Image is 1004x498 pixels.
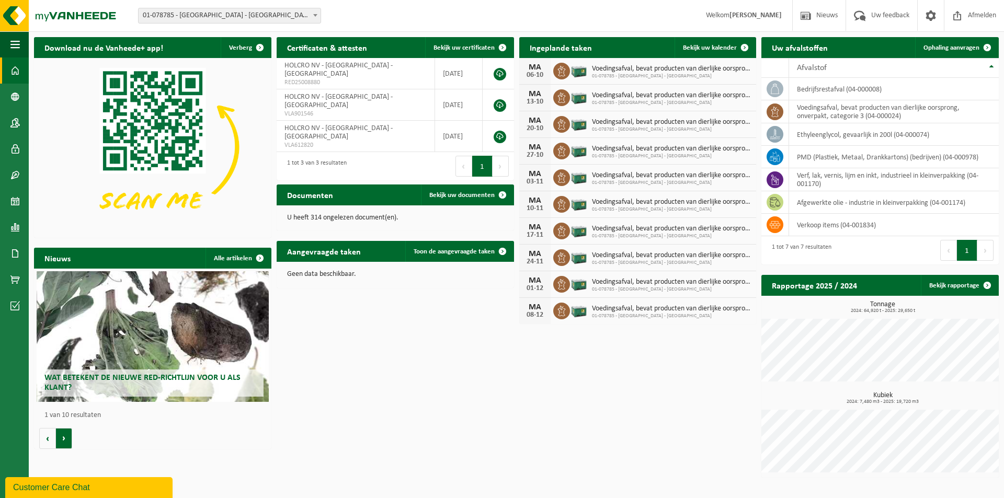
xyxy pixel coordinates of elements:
div: MA [524,63,545,72]
iframe: chat widget [5,475,175,498]
span: Bekijk uw kalender [683,44,737,51]
span: Bekijk uw documenten [429,192,495,199]
h3: Kubiek [767,392,999,404]
div: MA [524,170,545,178]
p: 1 van 10 resultaten [44,412,266,419]
button: 1 [957,240,977,261]
div: 13-10 [524,98,545,106]
h2: Ingeplande taken [519,37,602,57]
button: Next [493,156,509,177]
td: ethyleenglycol, gevaarlijk in 200l (04-000074) [789,123,999,146]
span: Ophaling aanvragen [923,44,979,51]
img: PB-LB-0680-HPE-GN-01 [570,301,588,319]
span: VLA612820 [284,141,427,149]
span: 01-078785 - [GEOGRAPHIC_DATA] - [GEOGRAPHIC_DATA] [592,73,751,79]
span: 01-078785 - [GEOGRAPHIC_DATA] - [GEOGRAPHIC_DATA] [592,100,751,106]
div: MA [524,276,545,285]
td: verf, lak, vernis, lijm en inkt, industrieel in kleinverpakking (04-001170) [789,168,999,191]
img: PB-LB-0680-HPE-GN-01 [570,88,588,106]
a: Toon de aangevraagde taken [405,241,513,262]
span: 01-078785 - [GEOGRAPHIC_DATA] - [GEOGRAPHIC_DATA] [592,313,751,319]
h2: Rapportage 2025 / 2024 [761,275,868,295]
span: Bekijk uw certificaten [433,44,495,51]
h2: Uw afvalstoffen [761,37,838,57]
button: Vorige [39,428,56,449]
button: Verberg [221,37,270,58]
a: Alle artikelen [206,248,270,269]
button: Previous [940,240,957,261]
span: 01-078785 - [GEOGRAPHIC_DATA] - [GEOGRAPHIC_DATA] [592,126,751,133]
h2: Aangevraagde taken [277,241,371,261]
button: 1 [472,156,493,177]
div: MA [524,143,545,152]
div: 08-12 [524,311,545,319]
p: Geen data beschikbaar. [287,271,504,278]
td: [DATE] [435,89,483,121]
span: Voedingsafval, bevat producten van dierlijke oorsprong, onverpakt, categorie 3 [592,251,751,260]
button: Previous [455,156,472,177]
span: 01-078785 - [GEOGRAPHIC_DATA] - [GEOGRAPHIC_DATA] [592,180,751,186]
span: 2024: 64,920 t - 2025: 29,650 t [767,308,999,314]
p: U heeft 314 ongelezen document(en). [287,214,504,222]
div: 24-11 [524,258,545,265]
div: MA [524,117,545,125]
h2: Download nu de Vanheede+ app! [34,37,174,57]
div: 1 tot 7 van 7 resultaten [767,239,831,262]
span: RED25008880 [284,78,427,87]
div: 17-11 [524,231,545,239]
div: MA [524,250,545,258]
a: Bekijk rapportage [921,275,998,296]
td: PMD (Plastiek, Metaal, Drankkartons) (bedrijven) (04-000978) [789,146,999,168]
span: VLA901546 [284,110,427,118]
button: Next [977,240,994,261]
div: 27-10 [524,152,545,159]
span: 01-078785 - HOLCRO NV - CROWN PLAZA ANTWERP - ANTWERPEN [138,8,321,24]
div: MA [524,303,545,311]
span: 2024: 7,480 m3 - 2025: 19,720 m3 [767,399,999,404]
td: afgewerkte olie - industrie in kleinverpakking (04-001174) [789,191,999,214]
a: Bekijk uw certificaten [425,37,513,58]
span: Voedingsafval, bevat producten van dierlijke oorsprong, onverpakt, categorie 3 [592,305,751,313]
span: Voedingsafval, bevat producten van dierlijke oorsprong, onverpakt, categorie 3 [592,198,751,206]
span: Voedingsafval, bevat producten van dierlijke oorsprong, onverpakt, categorie 3 [592,225,751,233]
span: 01-078785 - [GEOGRAPHIC_DATA] - [GEOGRAPHIC_DATA] [592,206,751,213]
td: [DATE] [435,121,483,152]
span: Wat betekent de nieuwe RED-richtlijn voor u als klant? [44,374,241,392]
span: Voedingsafval, bevat producten van dierlijke oorsprong, onverpakt, categorie 3 [592,145,751,153]
img: PB-LB-0680-HPE-GN-01 [570,61,588,79]
a: Wat betekent de nieuwe RED-richtlijn voor u als klant? [37,271,269,402]
div: 01-12 [524,285,545,292]
img: PB-LB-0680-HPE-GN-01 [570,114,588,132]
span: 01-078785 - [GEOGRAPHIC_DATA] - [GEOGRAPHIC_DATA] [592,233,751,239]
strong: [PERSON_NAME] [729,11,782,19]
a: Bekijk uw kalender [675,37,755,58]
span: 01-078785 - [GEOGRAPHIC_DATA] - [GEOGRAPHIC_DATA] [592,260,751,266]
span: Voedingsafval, bevat producten van dierlijke oorsprong, onverpakt, categorie 3 [592,171,751,180]
img: PB-LB-0680-HPE-GN-01 [570,221,588,239]
h2: Nieuws [34,248,81,268]
div: MA [524,196,545,205]
img: PB-LB-0680-HPE-GN-01 [570,274,588,292]
h2: Documenten [277,184,344,205]
img: Download de VHEPlus App [34,58,271,236]
span: 01-078785 - [GEOGRAPHIC_DATA] - [GEOGRAPHIC_DATA] [592,153,751,159]
span: Voedingsafval, bevat producten van dierlijke oorsprong, onverpakt, categorie 3 [592,278,751,286]
img: PB-LB-0680-HPE-GN-01 [570,168,588,186]
img: PB-LB-0680-HPE-GN-01 [570,194,588,212]
span: Verberg [229,44,252,51]
div: MA [524,223,545,231]
div: 06-10 [524,72,545,79]
button: Volgende [56,428,72,449]
span: Voedingsafval, bevat producten van dierlijke oorsprong, onverpakt, categorie 3 [592,91,751,100]
img: PB-LB-0680-HPE-GN-01 [570,141,588,159]
img: PB-LB-0680-HPE-GN-01 [570,248,588,265]
div: 10-11 [524,205,545,212]
div: 1 tot 3 van 3 resultaten [282,155,347,178]
h2: Certificaten & attesten [277,37,378,57]
td: [DATE] [435,58,483,89]
div: 20-10 [524,125,545,132]
span: HOLCRO NV - [GEOGRAPHIC_DATA] - [GEOGRAPHIC_DATA] [284,93,393,109]
h3: Tonnage [767,301,999,314]
span: Afvalstof [797,64,827,72]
